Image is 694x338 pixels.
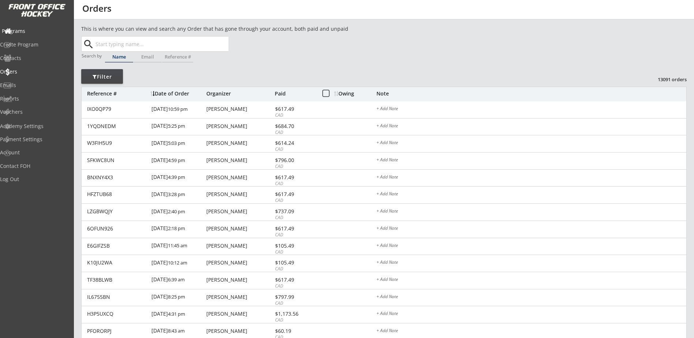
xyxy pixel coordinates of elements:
[151,221,205,237] div: [DATE]
[275,260,314,265] div: $105.49
[206,209,273,214] div: [PERSON_NAME]
[275,175,314,180] div: $617.49
[151,272,205,289] div: [DATE]
[81,73,123,80] div: Filter
[134,55,162,59] div: Email
[376,311,686,317] div: + Add Note
[275,266,314,272] div: CAD
[275,311,314,316] div: $1,173.56
[206,91,273,96] div: Organizer
[87,260,147,265] div: K10JU2WA
[206,124,273,129] div: [PERSON_NAME]
[162,55,193,59] div: Reference #
[150,91,205,96] div: Date of Order
[87,124,147,129] div: 1YQDNEDM
[275,158,314,163] div: $796.00
[275,91,314,96] div: Paid
[151,119,205,135] div: [DATE]
[376,243,686,249] div: + Add Note
[376,260,686,266] div: + Add Note
[206,311,273,316] div: [PERSON_NAME]
[87,294,147,300] div: IL6755BN
[168,327,185,334] font: 8:43 am
[168,293,185,300] font: 8:25 pm
[275,209,314,214] div: $737.09
[151,187,205,203] div: [DATE]
[206,158,273,163] div: [PERSON_NAME]
[376,294,686,300] div: + Add Note
[206,140,273,146] div: [PERSON_NAME]
[206,106,273,112] div: [PERSON_NAME]
[376,106,686,112] div: + Add Note
[206,243,273,248] div: [PERSON_NAME]
[87,209,147,214] div: LZGBWQJY
[168,174,185,180] font: 4:39 pm
[275,140,314,146] div: $614.24
[94,37,229,51] input: Start typing name...
[206,294,273,300] div: [PERSON_NAME]
[206,260,273,265] div: [PERSON_NAME]
[87,243,147,248] div: E6GIFZSB
[168,311,185,317] font: 4:31 pm
[376,124,686,129] div: + Add Note
[151,204,205,220] div: [DATE]
[206,175,273,180] div: [PERSON_NAME]
[151,170,205,186] div: [DATE]
[206,226,273,231] div: [PERSON_NAME]
[275,283,314,289] div: CAD
[151,153,205,169] div: [DATE]
[376,226,686,232] div: + Add Note
[151,306,205,323] div: [DATE]
[168,276,185,283] font: 6:39 am
[275,164,314,170] div: CAD
[275,277,314,282] div: $617.49
[275,129,314,136] div: CAD
[275,294,314,300] div: $797.99
[275,198,314,204] div: CAD
[376,328,686,334] div: + Add Note
[82,53,102,58] div: Search by
[206,328,273,334] div: [PERSON_NAME]
[376,192,686,198] div: + Add Note
[168,208,185,215] font: 2:40 pm
[275,146,314,153] div: CAD
[87,91,147,96] div: Reference #
[275,249,314,255] div: CAD
[275,181,314,187] div: CAD
[376,140,686,146] div: + Add Note
[206,277,273,282] div: [PERSON_NAME]
[82,38,94,50] button: search
[168,225,185,232] font: 2:18 pm
[87,226,147,231] div: 6OFUN926
[87,328,147,334] div: PFORORPJ
[81,25,390,33] div: This is where you can view and search any Order that has gone through your account, both paid and...
[275,232,314,238] div: CAD
[168,259,187,266] font: 10:12 am
[105,55,133,59] div: Name
[334,91,376,96] div: Owing
[87,175,147,180] div: BNXNY4X3
[275,124,314,129] div: $684.70
[87,277,147,282] div: TF38BLWB
[275,300,314,307] div: CAD
[206,192,273,197] div: [PERSON_NAME]
[376,209,686,215] div: + Add Note
[87,311,147,316] div: H3P5UXCQ
[275,328,314,334] div: $60.19
[275,226,314,231] div: $617.49
[275,317,314,323] div: CAD
[151,238,205,255] div: [DATE]
[376,277,686,283] div: + Add Note
[168,140,185,146] font: 5:03 pm
[168,106,188,112] font: 10:59 pm
[168,242,187,249] font: 11:45 am
[275,243,314,248] div: $105.49
[168,123,185,129] font: 5:25 pm
[151,135,205,152] div: [DATE]
[87,192,147,197] div: HFZTUB68
[376,91,686,96] div: Note
[275,106,314,112] div: $617.49
[151,101,205,118] div: [DATE]
[168,157,185,164] font: 4:59 pm
[649,76,687,83] div: 13091 orders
